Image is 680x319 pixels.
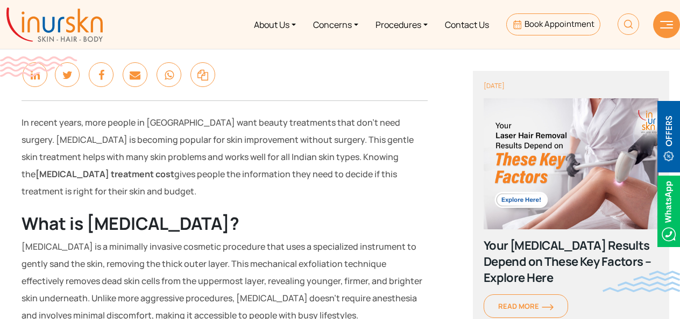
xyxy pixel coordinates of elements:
img: hamLine.svg [660,21,673,28]
span: Book Appointment [525,18,594,30]
strong: What is [MEDICAL_DATA]? [22,212,239,235]
a: Procedures [367,4,436,45]
a: Contact Us [436,4,498,45]
a: Whatsappicon [657,205,680,216]
a: Concerns [304,4,367,45]
img: Whatsappicon [657,176,680,247]
img: HeaderSearch [618,13,639,35]
img: bluewave [603,271,680,292]
p: In recent years, more people in [GEOGRAPHIC_DATA] want beauty treatments that don’t need surgery.... [22,114,428,200]
img: inurskn-logo [6,8,103,42]
strong: [MEDICAL_DATA] treatment cost [36,168,174,180]
a: Read Moreorange-arrow [484,294,568,318]
a: Book Appointment [506,13,600,35]
div: Your [MEDICAL_DATA] Results Depend on These Key Factors – Explore Here [484,237,658,286]
span: Read More [498,301,554,311]
img: poster [484,98,658,229]
img: up-blue-arrow.svg [658,300,667,308]
img: offerBt [657,101,680,172]
div: [DATE] [484,82,658,90]
img: orange-arrow [542,304,554,310]
a: About Us [245,4,304,45]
